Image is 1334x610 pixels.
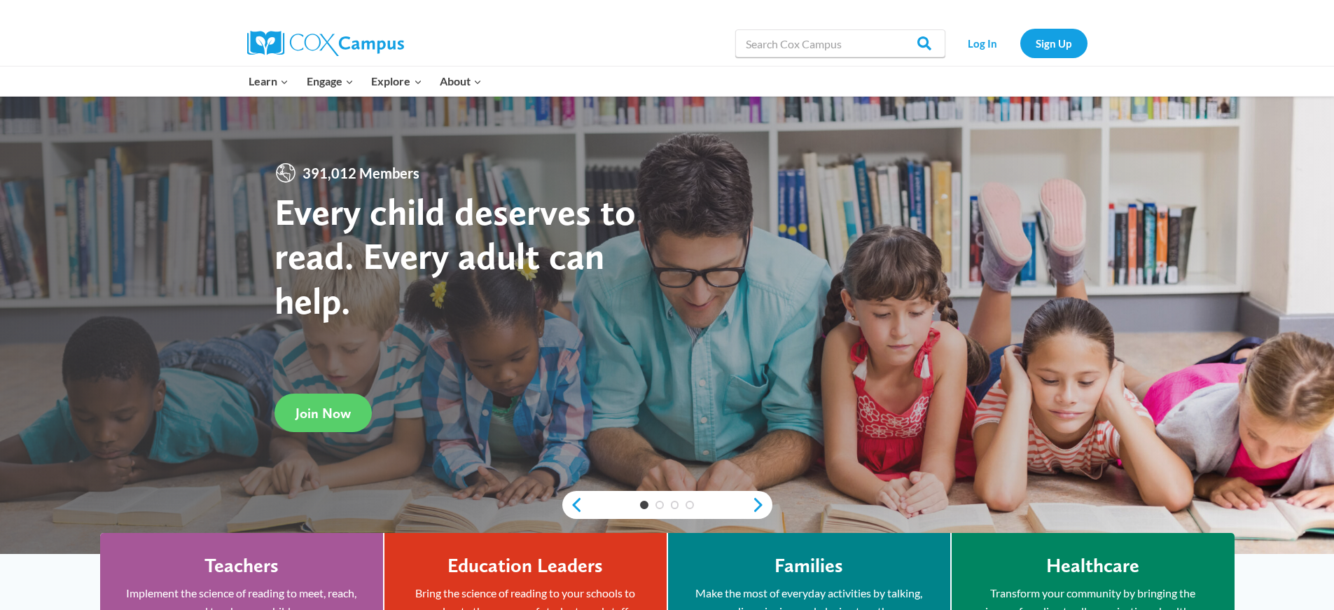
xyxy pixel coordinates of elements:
[275,394,372,432] a: Join Now
[774,554,843,578] h4: Families
[952,29,1013,57] a: Log In
[671,501,679,509] a: 3
[562,491,772,519] div: content slider buttons
[655,501,664,509] a: 2
[952,29,1088,57] nav: Secondary Navigation
[247,31,404,56] img: Cox Campus
[686,501,694,509] a: 4
[296,405,351,422] span: Join Now
[751,497,772,513] a: next
[1020,29,1088,57] a: Sign Up
[275,189,636,323] strong: Every child deserves to read. Every adult can help.
[735,29,945,57] input: Search Cox Campus
[297,162,425,184] span: 391,012 Members
[640,501,648,509] a: 1
[371,72,422,90] span: Explore
[440,72,482,90] span: About
[204,554,279,578] h4: Teachers
[1046,554,1139,578] h4: Healthcare
[307,72,354,90] span: Engage
[562,497,583,513] a: previous
[240,67,491,96] nav: Primary Navigation
[447,554,603,578] h4: Education Leaders
[249,72,289,90] span: Learn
